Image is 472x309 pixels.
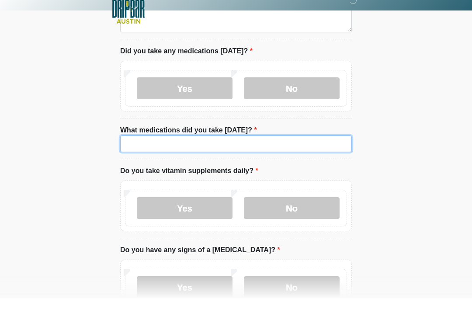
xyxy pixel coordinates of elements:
[244,208,340,230] label: No
[244,89,340,111] label: No
[137,208,233,230] label: Yes
[120,177,258,187] label: Do you take vitamin supplements daily?
[120,256,280,267] label: Do you have any signs of a [MEDICAL_DATA]?
[111,7,145,35] img: The DRIPBaR - Austin The Domain Logo
[137,89,233,111] label: Yes
[120,57,253,68] label: Did you take any medications [DATE]?
[120,136,257,147] label: What medications did you take [DATE]?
